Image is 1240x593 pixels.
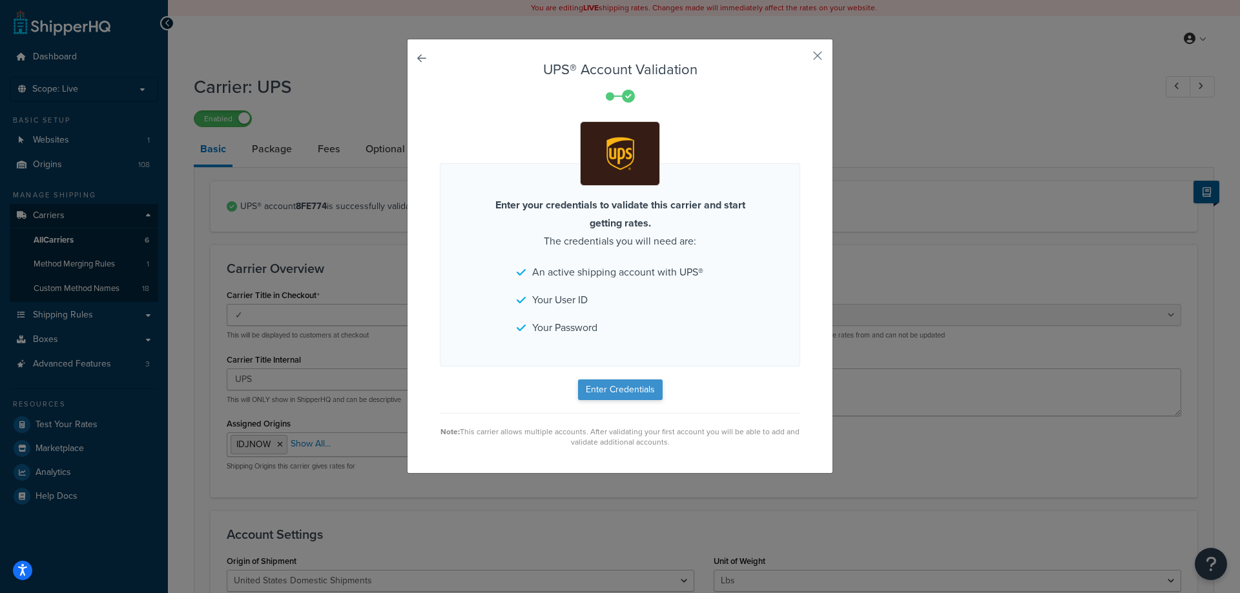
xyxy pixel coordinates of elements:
[517,291,723,309] li: Your User ID
[517,263,723,281] li: An active shipping account with UPS®
[440,426,460,437] strong: Note:
[440,427,800,447] div: This carrier allows multiple accounts. After validating your first account you will be able to ad...
[495,197,745,230] strong: Enter your credentials to validate this carrier and start getting rates.
[517,319,723,337] li: Your Password
[583,124,657,183] img: UPS
[440,62,800,77] h3: UPS® Account Validation
[478,196,762,250] p: The credentials you will need are:
[578,379,663,400] button: Enter Credentials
